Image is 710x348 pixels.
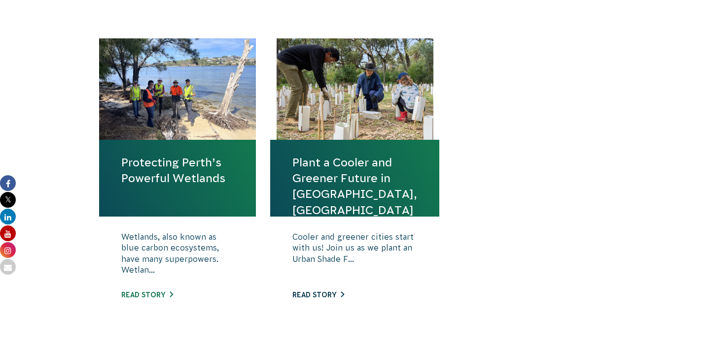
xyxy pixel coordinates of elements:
p: Wetlands, also known as blue carbon ecosystems, have many superpowers. Wetlan... [121,231,234,281]
a: Read story [121,291,173,299]
p: Cooler and greener cities start with us! Join us as we plant an Urban Shade F... [292,231,417,281]
a: Protecting Perth’s Powerful Wetlands [121,155,234,186]
a: Read story [292,291,344,299]
a: Plant a Cooler and Greener Future in [GEOGRAPHIC_DATA], [GEOGRAPHIC_DATA] [292,155,417,218]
